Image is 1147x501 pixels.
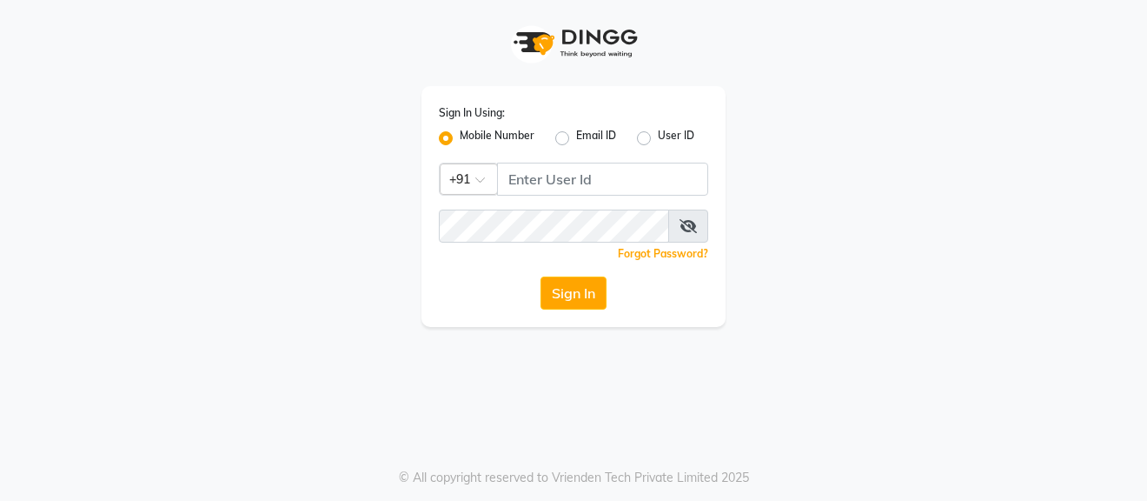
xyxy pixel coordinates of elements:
input: Username [439,210,669,243]
button: Sign In [540,277,607,310]
a: Forgot Password? [618,247,708,260]
label: Email ID [576,128,616,149]
label: Sign In Using: [439,105,505,121]
label: Mobile Number [460,128,534,149]
img: logo1.svg [504,17,643,69]
input: Username [497,163,708,196]
label: User ID [658,128,694,149]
